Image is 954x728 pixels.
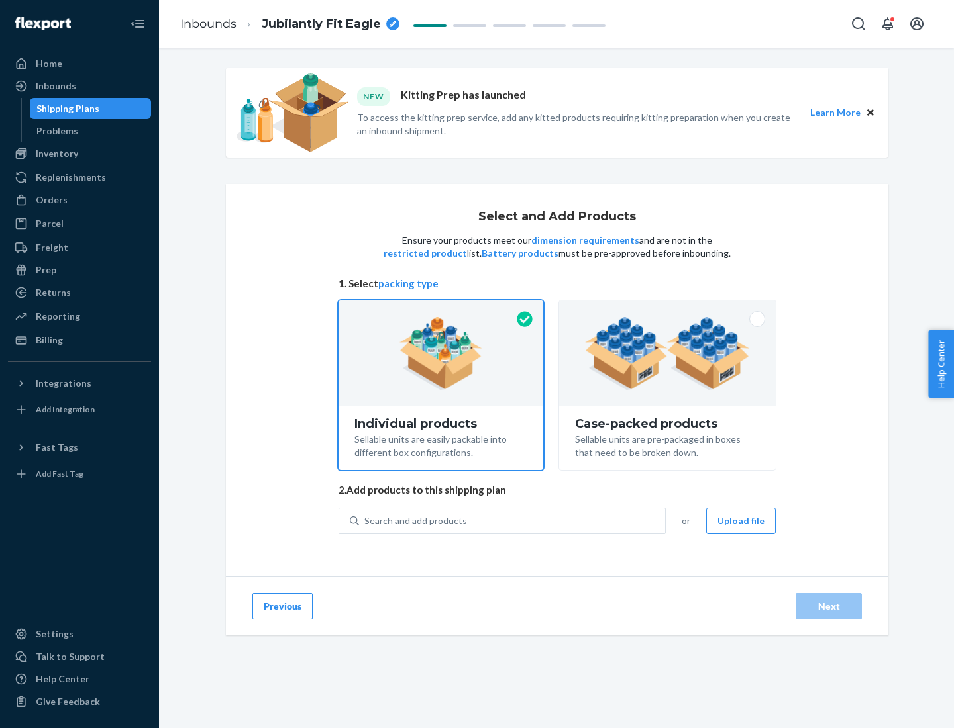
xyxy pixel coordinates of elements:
a: Replenishments [8,167,151,188]
button: packing type [378,277,439,291]
button: Open Search Box [845,11,872,37]
div: Help Center [36,672,89,686]
a: Inventory [8,143,151,164]
p: Kitting Prep has launched [401,87,526,105]
div: Home [36,57,62,70]
button: Learn More [810,105,861,120]
a: Shipping Plans [30,98,152,119]
button: Integrations [8,373,151,394]
a: Settings [8,623,151,645]
div: Talk to Support [36,650,105,663]
a: Help Center [8,668,151,690]
a: Reporting [8,306,151,327]
div: Problems [36,124,78,138]
span: Jubilantly Fit Eagle [262,16,381,33]
div: Search and add products [364,514,467,527]
div: Settings [36,627,74,641]
p: Ensure your products meet our and are not in the list. must be pre-approved before inbounding. [382,234,732,260]
a: Home [8,53,151,74]
img: Flexport logo [15,17,71,30]
div: Freight [36,241,68,254]
button: Open account menu [904,11,930,37]
button: Help Center [928,330,954,398]
button: Battery products [482,247,558,260]
button: Open notifications [874,11,901,37]
a: Billing [8,330,151,351]
div: Prep [36,263,56,277]
a: Inbounds [8,75,151,97]
div: Individual products [354,417,527,430]
div: Orders [36,193,68,206]
button: Close [863,105,878,120]
div: Fast Tags [36,441,78,454]
img: case-pack.59cecea509d18c883b923b81aeac6d0b.png [585,317,750,390]
h1: Select and Add Products [478,210,636,224]
button: restricted product [384,247,467,260]
button: dimension requirements [531,234,639,247]
div: Add Fast Tag [36,468,83,479]
span: 1. Select [339,277,776,291]
div: Billing [36,334,63,347]
div: Next [807,600,851,613]
div: Sellable units are pre-packaged in boxes that need to be broken down. [575,430,760,459]
p: To access the kitting prep service, add any kitted products requiring kitting preparation when yo... [357,111,798,138]
ol: breadcrumbs [170,5,410,44]
a: Add Fast Tag [8,463,151,484]
div: Reporting [36,310,80,323]
div: Shipping Plans [36,102,99,115]
button: Upload file [706,508,776,534]
a: Orders [8,189,151,210]
div: Parcel [36,217,64,230]
a: Add Integration [8,399,151,420]
div: Integrations [36,377,91,390]
div: NEW [357,87,390,105]
div: Inbounds [36,79,76,93]
span: 2. Add products to this shipping plan [339,483,776,497]
div: Give Feedback [36,695,100,708]
button: Next [796,593,862,619]
a: Prep [8,259,151,281]
a: Talk to Support [8,646,151,667]
a: Problems [30,120,152,142]
div: Add Integration [36,404,95,415]
img: individual-pack.facf35554cb0f1810c75b2bd6df2d64e.png [399,317,482,390]
a: Freight [8,237,151,258]
a: Returns [8,282,151,303]
button: Fast Tags [8,437,151,458]
button: Give Feedback [8,691,151,712]
a: Parcel [8,213,151,234]
button: Previous [252,593,313,619]
span: or [682,514,690,527]
div: Sellable units are easily packable into different box configurations. [354,430,527,459]
div: Inventory [36,147,78,160]
div: Returns [36,286,71,299]
a: Inbounds [180,17,237,31]
button: Close Navigation [125,11,151,37]
div: Replenishments [36,171,106,184]
div: Case-packed products [575,417,760,430]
